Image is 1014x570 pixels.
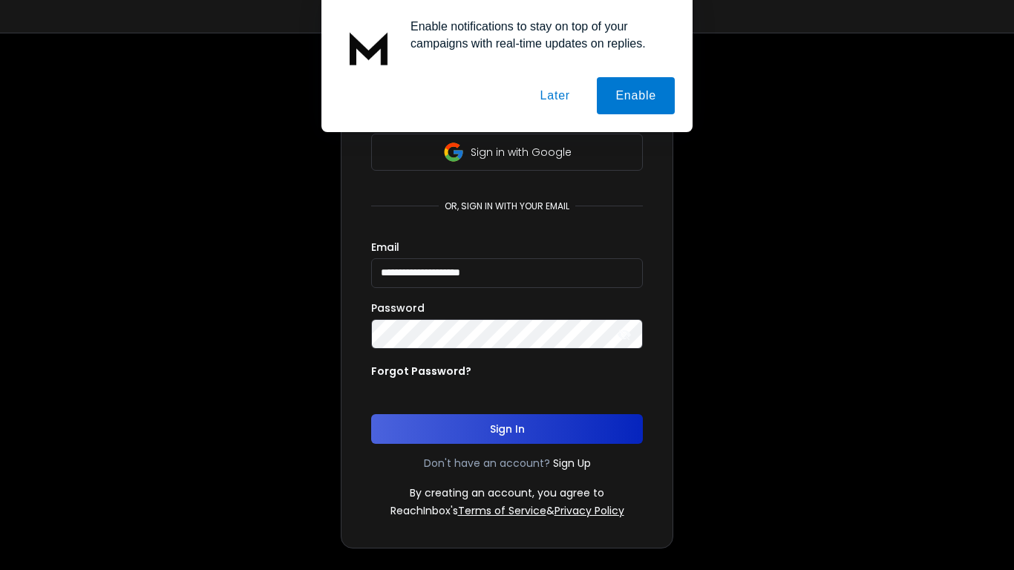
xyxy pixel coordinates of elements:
[399,18,675,52] div: Enable notifications to stay on top of your campaigns with real-time updates on replies.
[439,200,575,212] p: or, sign in with your email
[371,364,471,379] p: Forgot Password?
[458,503,546,518] a: Terms of Service
[371,242,399,252] label: Email
[371,303,425,313] label: Password
[597,77,675,114] button: Enable
[371,414,643,444] button: Sign In
[410,485,604,500] p: By creating an account, you agree to
[553,456,591,471] a: Sign Up
[424,456,550,471] p: Don't have an account?
[471,145,572,160] p: Sign in with Google
[555,503,624,518] a: Privacy Policy
[390,503,624,518] p: ReachInbox's &
[339,18,399,77] img: notification icon
[521,77,588,114] button: Later
[371,134,643,171] button: Sign in with Google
